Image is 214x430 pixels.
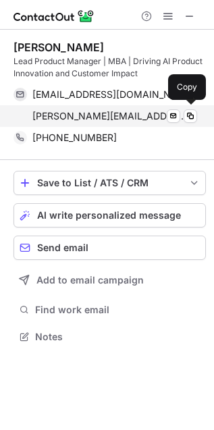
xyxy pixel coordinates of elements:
span: AI write personalized message [37,210,181,221]
span: [PHONE_NUMBER] [32,132,117,144]
button: Notes [14,327,206,346]
button: Find work email [14,300,206,319]
div: Lead Product Manager | MBA | Driving AI Product Innovation and Customer Impact [14,55,206,80]
div: Save to List / ATS / CRM [37,178,182,188]
img: ContactOut v5.3.10 [14,8,95,24]
button: Add to email campaign [14,268,206,292]
button: Send email [14,236,206,260]
span: Find work email [35,304,200,316]
span: Send email [37,242,88,253]
button: save-profile-one-click [14,171,206,195]
span: [EMAIL_ADDRESS][DOMAIN_NAME] [32,88,187,101]
span: [PERSON_NAME][EMAIL_ADDRESS][PERSON_NAME][DOMAIN_NAME] [32,110,187,122]
span: Add to email campaign [36,275,144,286]
div: [PERSON_NAME] [14,41,104,54]
button: AI write personalized message [14,203,206,227]
span: Notes [35,331,200,343]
